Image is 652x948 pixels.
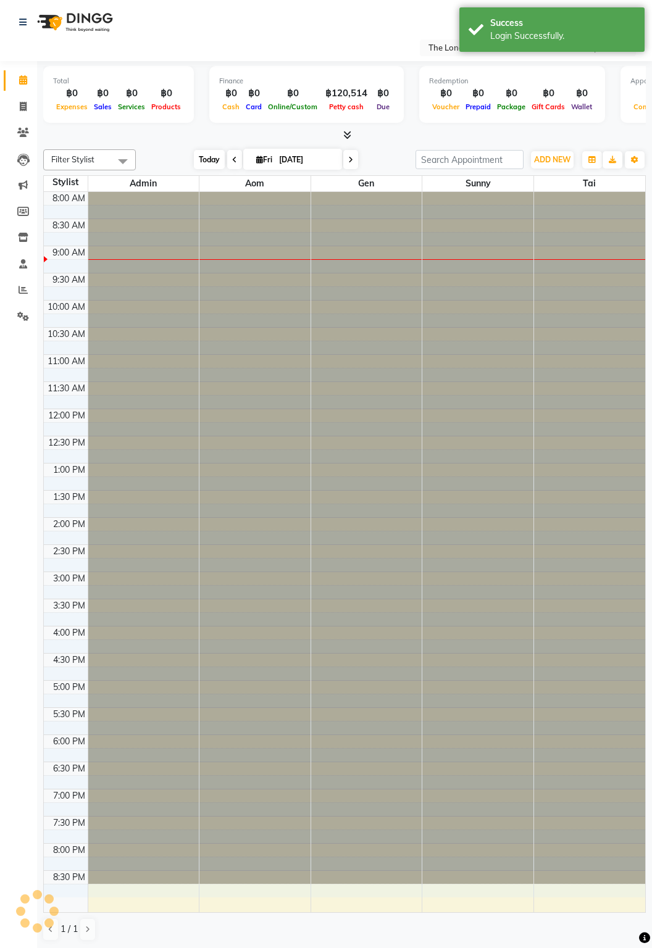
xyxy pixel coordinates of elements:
[51,654,88,667] div: 4:30 PM
[51,789,88,802] div: 7:00 PM
[219,102,243,111] span: Cash
[275,151,337,169] input: 2025-10-03
[51,844,88,857] div: 8:00 PM
[51,154,94,164] span: Filter Stylist
[44,176,88,189] div: Stylist
[429,76,595,86] div: Redemption
[51,491,88,504] div: 1:30 PM
[51,735,88,748] div: 6:00 PM
[531,151,574,168] button: ADD NEW
[115,102,148,111] span: Services
[53,76,184,86] div: Total
[51,817,88,829] div: 7:30 PM
[45,382,88,395] div: 11:30 AM
[51,545,88,558] div: 2:30 PM
[320,86,372,101] div: ฿120,514
[199,176,311,191] span: Aom
[490,17,635,30] div: Success
[51,871,88,884] div: 8:30 PM
[534,155,570,164] span: ADD NEW
[50,219,88,232] div: 8:30 AM
[529,102,568,111] span: Gift Cards
[51,464,88,476] div: 1:00 PM
[416,150,524,169] input: Search Appointment
[529,86,568,101] div: ฿0
[429,86,462,101] div: ฿0
[50,273,88,286] div: 9:30 AM
[61,923,78,936] span: 1 / 1
[219,76,394,86] div: Finance
[243,86,265,101] div: ฿0
[326,102,367,111] span: Petty cash
[462,86,494,101] div: ฿0
[45,328,88,341] div: 10:30 AM
[374,102,393,111] span: Due
[50,246,88,259] div: 9:00 AM
[46,409,88,422] div: 12:00 PM
[494,102,529,111] span: Package
[45,301,88,314] div: 10:00 AM
[534,176,645,191] span: Tai
[91,102,115,111] span: Sales
[91,86,115,101] div: ฿0
[429,102,462,111] span: Voucher
[148,86,184,101] div: ฿0
[51,599,88,612] div: 3:30 PM
[194,150,225,169] span: Today
[115,86,148,101] div: ฿0
[253,155,275,164] span: Fri
[50,192,88,205] div: 8:00 AM
[265,86,320,101] div: ฿0
[219,86,243,101] div: ฿0
[311,176,422,191] span: Gen
[51,626,88,639] div: 4:00 PM
[51,518,88,531] div: 2:00 PM
[51,708,88,721] div: 5:30 PM
[490,30,635,43] div: Login Successfully.
[148,102,184,111] span: Products
[88,176,199,191] span: Admin
[372,86,394,101] div: ฿0
[243,102,265,111] span: Card
[265,102,320,111] span: Online/Custom
[53,86,91,101] div: ฿0
[31,5,116,39] img: logo
[46,436,88,449] div: 12:30 PM
[568,102,595,111] span: Wallet
[462,102,494,111] span: Prepaid
[568,86,595,101] div: ฿0
[53,102,91,111] span: Expenses
[45,355,88,368] div: 11:00 AM
[51,681,88,694] div: 5:00 PM
[51,762,88,775] div: 6:30 PM
[422,176,533,191] span: Sunny
[494,86,529,101] div: ฿0
[51,572,88,585] div: 3:00 PM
